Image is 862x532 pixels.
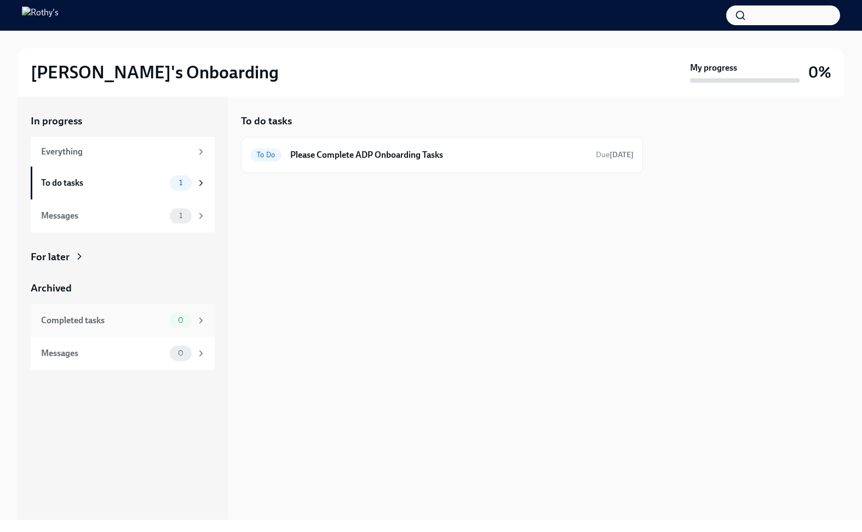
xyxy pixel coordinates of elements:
[250,151,281,159] span: To Do
[31,250,70,264] div: For later
[31,304,215,337] a: Completed tasks0
[31,250,215,264] a: For later
[31,61,279,83] h2: [PERSON_NAME]'s Onboarding
[31,281,215,295] a: Archived
[41,210,165,222] div: Messages
[690,62,737,74] strong: My progress
[41,347,165,359] div: Messages
[808,62,831,82] h3: 0%
[171,349,190,357] span: 0
[31,114,215,128] a: In progress
[596,150,634,159] span: Due
[31,137,215,167] a: Everything
[41,177,165,189] div: To do tasks
[31,337,215,370] a: Messages0
[290,149,587,161] h6: Please Complete ADP Onboarding Tasks
[31,167,215,199] a: To do tasks1
[173,211,189,220] span: 1
[596,150,634,160] span: September 18th, 2025 09:00
[41,314,165,327] div: Completed tasks
[250,146,634,164] a: To DoPlease Complete ADP Onboarding TasksDue[DATE]
[171,316,190,324] span: 0
[31,199,215,232] a: Messages1
[241,114,292,128] h5: To do tasks
[173,179,189,187] span: 1
[41,146,192,158] div: Everything
[610,150,634,159] strong: [DATE]
[22,7,59,24] img: Rothy's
